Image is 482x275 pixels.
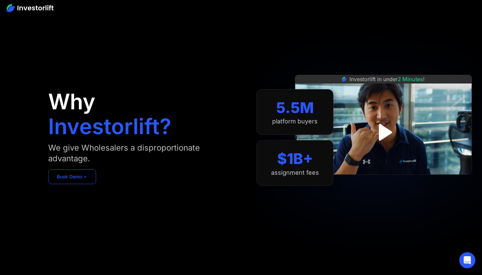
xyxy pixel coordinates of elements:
h1: Why [48,91,95,112]
div: Investorlift in under ! [349,75,425,83]
div: Open Intercom Messenger [459,252,475,268]
a: open lightbox [369,117,398,147]
div: We give Wholesalers a disproportionate advantage. [48,143,220,164]
a: Book Demo ➢ [48,169,96,184]
h1: Investorlift? [48,116,171,137]
div: assignment fees [271,169,319,176]
iframe: Customer reviews powered by Trustpilot [333,178,434,186]
span: 2 Minutes [398,76,423,82]
div: platform buyers [272,118,318,125]
div: $1B+ [277,150,313,168]
div: 5.5M [276,99,314,117]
